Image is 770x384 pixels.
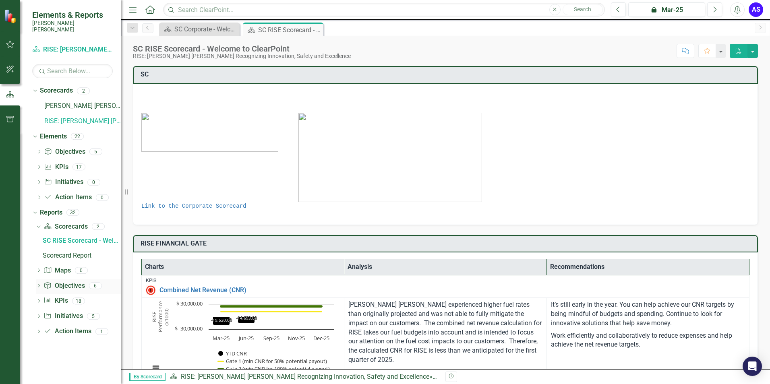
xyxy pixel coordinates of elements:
[95,328,108,335] div: 1
[211,317,232,323] text: -19,520.00
[133,53,351,59] div: RISE: [PERSON_NAME] [PERSON_NAME] Recognizing Innovation, Safety and Excellence
[146,300,338,381] svg: Interactive chart
[348,301,542,363] span: [PERSON_NAME] [PERSON_NAME] experienced higher fuel rates than originally projected and was not a...
[89,282,102,289] div: 6
[43,312,83,321] a: Initiatives
[174,24,238,34] div: SC Corporate - Welcome to ClearPoint
[563,4,603,15] button: Search
[96,194,109,201] div: 0
[92,223,105,230] div: 2
[213,317,230,325] path: Mar-25, -19,520. YTD CNR .
[749,2,763,17] button: AS
[175,325,203,332] text: $ -30,000.00
[141,203,246,209] a: Link to the Corporate Scorecard
[72,297,85,304] div: 18
[41,249,121,262] a: Scorecard Report
[220,305,323,308] g: Gate 2 (min CNR for 100% potential payout), series 3 of 3. Line with 5 data points.
[75,267,88,274] div: 0
[40,132,67,141] a: Elements
[574,6,591,12] span: Search
[133,44,351,53] div: SC RISE Scorecard - Welcome to ClearPoint
[218,357,327,365] button: Show Gate 1 (min CNR for 50% potential payout)
[170,372,439,382] div: »
[288,334,305,342] text: Nov-25
[219,365,331,372] button: Show Gate 2 (min CNR for 100% potential payout)
[176,300,203,307] text: $ 30,000.00
[43,237,121,244] div: SC RISE Scorecard - Welcome to ClearPoint
[150,363,161,374] button: View chart menu, Chart
[44,193,91,202] a: Action Items
[44,178,83,187] a: Initiatives
[146,300,340,381] div: Chart. Highcharts interactive chart.
[238,317,255,323] path: Jun-25, -14,693. YTD CNR .
[72,163,85,170] div: 17
[41,234,121,247] a: SC RISE Scorecard - Welcome to ClearPoint
[141,240,753,247] h3: RISE FINANCIAL GATE
[4,9,18,23] img: ClearPoint Strategy
[631,5,702,15] div: Mar-25
[218,350,248,357] button: Show YTD CNR
[32,45,113,54] a: RISE: [PERSON_NAME] [PERSON_NAME] Recognizing Innovation, Safety and Excellence
[298,113,482,202] img: mceclip0%20v2.jpg
[87,313,100,320] div: 5
[743,357,762,376] div: Open Intercom Messenger
[551,330,745,350] p: Work efficiently and collaboratively to reduce expenses and help achieve the net revenue targets.
[43,296,68,306] a: KPIs
[313,334,329,342] text: Dec-25
[163,3,605,17] input: Search ClearPoint...
[129,373,166,381] span: By Scorecard
[40,208,62,217] a: Reports
[40,86,73,95] a: Scorecards
[87,179,100,186] div: 0
[181,373,429,380] a: RISE: [PERSON_NAME] [PERSON_NAME] Recognizing Innovation, Safety and Excellence
[44,163,68,172] a: KPIs
[32,20,113,33] small: [PERSON_NAME] [PERSON_NAME]
[159,287,745,294] a: Combined Net Revenue (CNR)
[71,133,84,140] div: 22
[43,222,87,231] a: Scorecards
[43,327,91,336] a: Action Items
[43,266,70,275] a: Maps
[213,334,230,342] text: Mar-25
[238,334,254,342] text: Jun-25
[89,148,102,155] div: 5
[151,301,170,332] text: RISE Performance (x1000)
[77,87,90,94] div: 2
[44,117,121,126] a: RISE: [PERSON_NAME] [PERSON_NAME] Recognizing Innovation, Safety and Excellence
[44,101,121,111] a: [PERSON_NAME] [PERSON_NAME] CORPORATE Balanced Scorecard
[32,10,113,20] span: Elements & Reports
[146,285,155,295] img: Not Meeting Target
[161,24,238,34] a: SC Corporate - Welcome to ClearPoint
[628,2,705,17] button: Mar-25
[43,281,85,291] a: Objectives
[220,310,323,313] g: Gate 1 (min CNR for 50% potential payout), series 2 of 3. Line with 5 data points.
[258,25,321,35] div: SC RISE Scorecard - Welcome to ClearPoint
[44,147,85,157] a: Objectives
[32,64,113,78] input: Search Below...
[66,209,79,216] div: 32
[263,334,279,342] text: Sep-25
[141,71,753,78] h3: SC
[43,252,121,259] div: Scorecard Report
[551,300,745,330] p: It’s still early in the year. You can help achieve our CNR targets by being mindful of budgets an...
[236,315,257,321] text: -14,693.00
[146,278,745,283] div: KPIs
